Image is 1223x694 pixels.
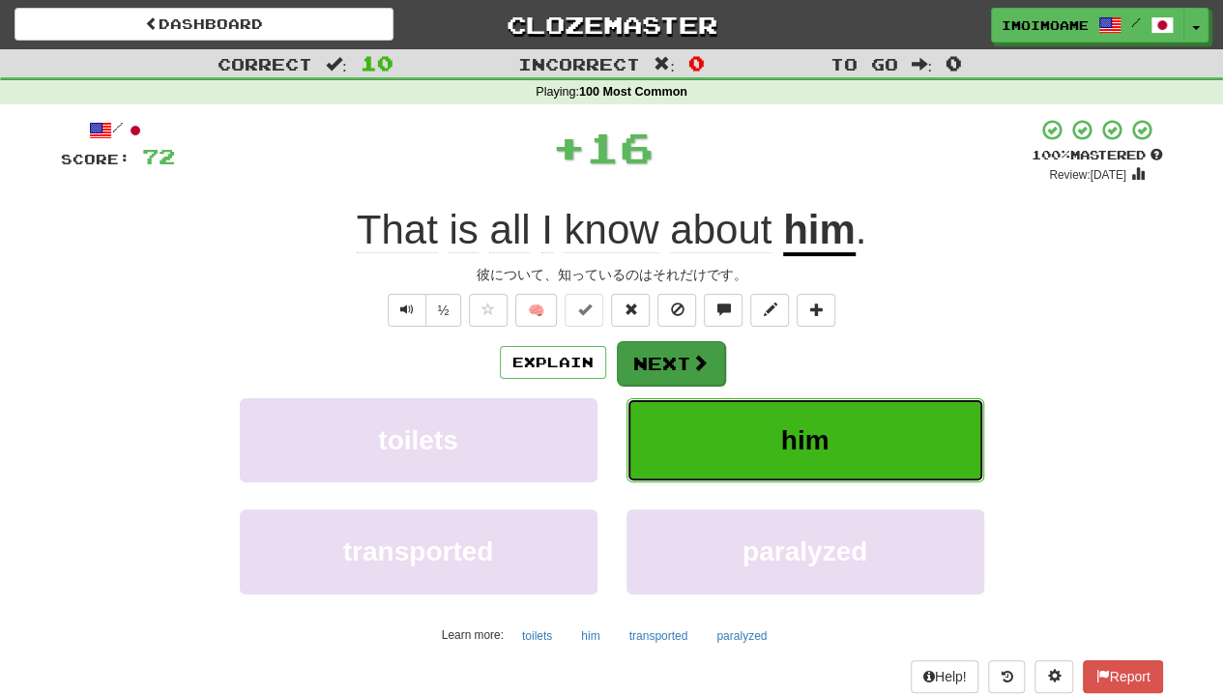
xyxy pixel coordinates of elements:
[61,151,131,167] span: Score:
[240,398,597,482] button: toilets
[218,54,312,73] span: Correct
[743,536,867,566] span: paralyzed
[442,628,504,642] small: Learn more:
[1002,16,1089,34] span: Imoimoame
[1032,147,1070,162] span: 100 %
[654,56,675,72] span: :
[1032,147,1163,164] div: Mastered
[378,425,457,455] span: toilets
[750,294,789,327] button: Edit sentence (alt+d)
[991,8,1184,43] a: Imoimoame /
[326,56,347,72] span: :
[617,341,725,386] button: Next
[579,85,687,99] strong: 100 Most Common
[946,51,962,74] span: 0
[15,8,393,41] a: Dashboard
[552,118,586,176] span: +
[830,54,897,73] span: To go
[781,425,830,455] span: him
[388,294,426,327] button: Play sentence audio (ctl+space)
[704,294,743,327] button: Discuss sentence (alt+u)
[988,660,1025,693] button: Round history (alt+y)
[570,622,610,651] button: him
[357,207,438,253] span: That
[564,207,658,253] span: know
[611,294,650,327] button: Reset to 0% Mastered (alt+r)
[515,294,557,327] button: 🧠
[688,51,705,74] span: 0
[1083,660,1162,693] button: Report
[343,536,494,566] span: transported
[626,398,984,482] button: him
[1131,15,1141,29] span: /
[425,294,462,327] button: ½
[61,265,1163,284] div: 彼について、知っているのはそれだけです。
[489,207,530,253] span: all
[142,144,175,168] span: 72
[586,123,654,171] span: 16
[61,118,175,142] div: /
[670,207,772,253] span: about
[797,294,835,327] button: Add to collection (alt+a)
[511,622,563,651] button: toilets
[706,622,777,651] button: paralyzed
[361,51,393,74] span: 10
[422,8,801,42] a: Clozemaster
[911,56,932,72] span: :
[469,294,508,327] button: Favorite sentence (alt+f)
[783,207,856,256] u: him
[541,207,553,253] span: I
[384,294,462,327] div: Text-to-speech controls
[1049,168,1126,182] small: Review: [DATE]
[619,622,699,651] button: transported
[565,294,603,327] button: Set this sentence to 100% Mastered (alt+m)
[240,509,597,593] button: transported
[518,54,640,73] span: Incorrect
[449,207,478,253] span: is
[626,509,984,593] button: paralyzed
[856,207,867,252] span: .
[911,660,979,693] button: Help!
[657,294,696,327] button: Ignore sentence (alt+i)
[500,346,606,379] button: Explain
